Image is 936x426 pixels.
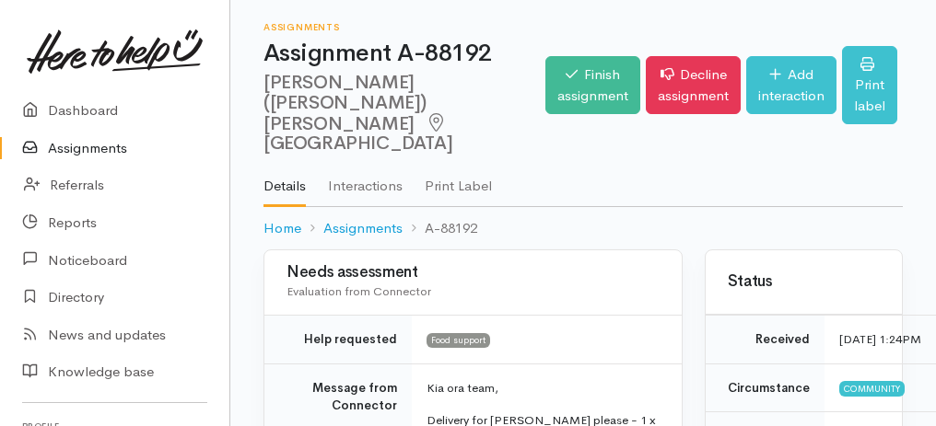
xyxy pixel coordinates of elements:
h2: [PERSON_NAME] ([PERSON_NAME]) [PERSON_NAME] [263,73,545,155]
span: [GEOGRAPHIC_DATA] [263,111,452,155]
h6: Assignments [263,22,545,32]
a: Print Label [425,154,492,205]
h3: Needs assessment [287,264,660,282]
a: Interactions [328,154,403,205]
h1: Assignment A-88192 [263,40,545,67]
li: A-88192 [403,218,477,239]
nav: breadcrumb [263,207,903,250]
a: Details [263,154,306,207]
td: Received [706,316,825,364]
h3: Status [728,273,880,291]
td: Help requested [264,316,412,364]
a: Home [263,218,301,239]
span: Evaluation from Connector [287,283,431,299]
p: Kia ora team, [427,379,660,397]
span: Community [839,381,905,396]
a: Assignments [323,218,403,239]
a: Decline assignment [646,56,741,114]
td: Circumstance [706,363,825,412]
time: [DATE] 1:24PM [839,331,921,347]
a: Finish assignment [545,56,640,114]
span: Food support [427,333,490,348]
a: Add interaction [746,56,837,114]
a: Print label [842,46,897,125]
